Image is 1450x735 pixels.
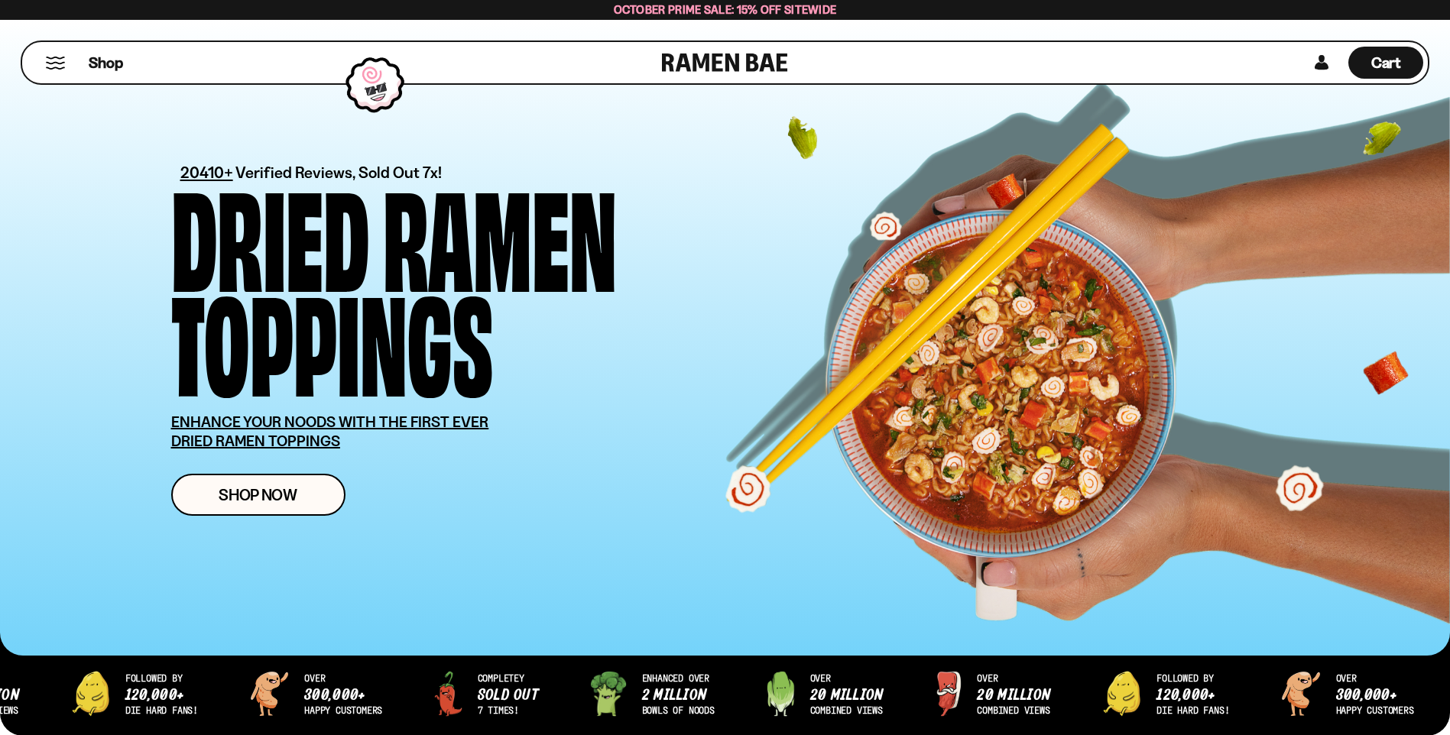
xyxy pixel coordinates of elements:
[45,57,66,70] button: Mobile Menu Trigger
[1371,53,1401,72] span: Cart
[383,180,617,285] div: Ramen
[171,474,345,516] a: Shop Now
[219,487,297,503] span: Shop Now
[171,285,493,390] div: Toppings
[614,2,837,17] span: October Prime Sale: 15% off Sitewide
[89,53,123,73] span: Shop
[89,47,123,79] a: Shop
[1348,42,1423,83] div: Cart
[171,180,369,285] div: Dried
[171,413,489,450] u: ENHANCE YOUR NOODS WITH THE FIRST EVER DRIED RAMEN TOPPINGS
